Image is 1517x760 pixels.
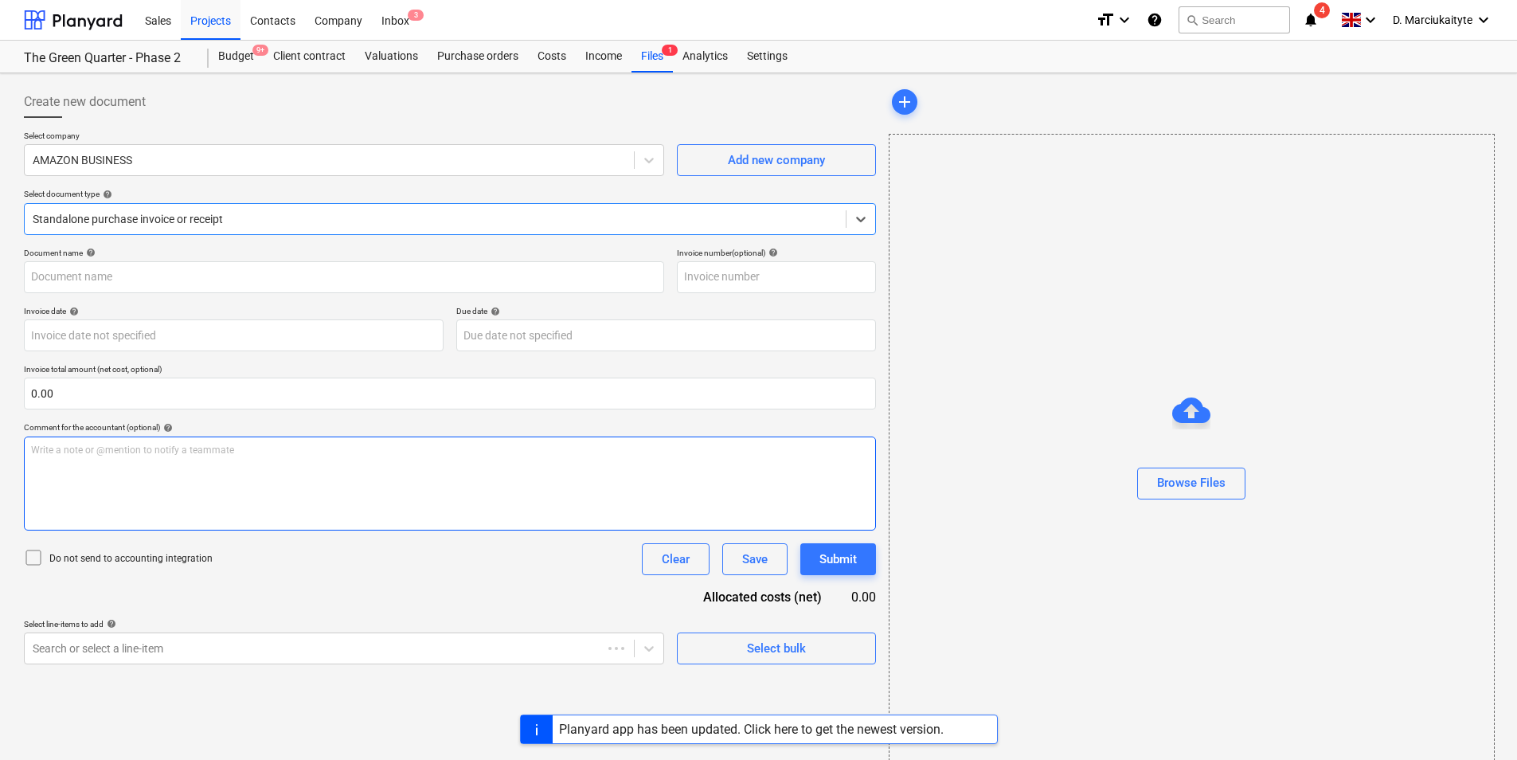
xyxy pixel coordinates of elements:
a: Analytics [673,41,737,72]
a: Costs [528,41,576,72]
button: Clear [642,543,710,575]
input: Invoice date not specified [24,319,444,351]
div: Files [631,41,673,72]
p: Select company [24,131,664,144]
div: Select bulk [747,638,806,659]
span: help [104,619,116,629]
a: Valuations [355,41,428,72]
input: Due date not specified [456,319,876,351]
button: Search [1179,6,1290,33]
p: Do not send to accounting integration [49,552,213,566]
span: 4 [1314,2,1330,18]
span: help [100,190,112,199]
span: search [1186,14,1198,26]
div: Due date [456,306,876,316]
i: format_size [1096,10,1115,29]
div: Clear [662,549,690,570]
span: D. Marciukaityte [1393,14,1472,26]
a: Income [576,41,631,72]
div: Select line-items to add [24,619,664,629]
div: Invoice date [24,306,444,316]
div: Add new company [728,150,825,170]
span: Create new document [24,92,146,112]
div: Browse Files [1157,472,1226,493]
i: keyboard_arrow_down [1115,10,1134,29]
span: help [160,423,173,433]
div: Budget [209,41,264,72]
p: Invoice total amount (net cost, optional) [24,364,876,378]
span: 1 [662,45,678,56]
button: Browse Files [1137,468,1245,499]
span: help [487,307,500,316]
div: Document name [24,248,664,258]
div: Planyard app has been updated. Click here to get the newest version. [559,722,944,737]
a: Settings [737,41,797,72]
button: Submit [800,543,876,575]
div: 0.00 [847,588,875,606]
input: Invoice number [677,261,876,293]
button: Save [722,543,788,575]
iframe: Chat Widget [1437,684,1517,760]
button: Add new company [677,144,876,176]
div: Invoice number (optional) [677,248,876,258]
span: 3 [408,10,424,21]
input: Document name [24,261,664,293]
div: Select document type [24,189,876,199]
i: Knowledge base [1147,10,1163,29]
span: help [83,248,96,257]
a: Client contract [264,41,355,72]
span: 9+ [252,45,268,56]
span: help [66,307,79,316]
div: Save [742,549,768,570]
i: keyboard_arrow_down [1474,10,1493,29]
div: Comment for the accountant (optional) [24,422,876,433]
div: The Green Quarter - Phase 2 [24,50,190,67]
i: keyboard_arrow_down [1361,10,1380,29]
span: add [895,92,914,112]
a: Files1 [631,41,673,72]
input: Invoice total amount (net cost, optional) [24,378,876,409]
a: Purchase orders [428,41,528,72]
span: help [765,248,778,257]
a: Budget9+ [209,41,264,72]
div: Allocated costs (net) [669,588,848,606]
button: Select bulk [677,633,876,664]
div: Submit [819,549,857,570]
i: notifications [1303,10,1319,29]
